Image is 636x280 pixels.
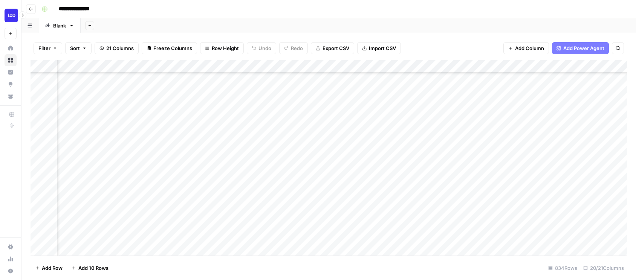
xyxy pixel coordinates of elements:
[5,6,17,25] button: Workspace: Lob
[65,42,92,54] button: Sort
[5,253,17,265] a: Usage
[545,262,580,274] div: 834 Rows
[515,44,544,52] span: Add Column
[106,44,134,52] span: 21 Columns
[323,44,349,52] span: Export CSV
[247,42,276,54] button: Undo
[580,262,627,274] div: 20/21 Columns
[31,262,67,274] button: Add Row
[5,54,17,66] a: Browse
[78,264,109,272] span: Add 10 Rows
[5,78,17,90] a: Opportunities
[200,42,244,54] button: Row Height
[552,42,609,54] button: Add Power Agent
[142,42,197,54] button: Freeze Columns
[5,90,17,102] a: Your Data
[5,9,18,22] img: Lob Logo
[279,42,308,54] button: Redo
[311,42,354,54] button: Export CSV
[95,42,139,54] button: 21 Columns
[153,44,192,52] span: Freeze Columns
[357,42,401,54] button: Import CSV
[38,44,50,52] span: Filter
[291,44,303,52] span: Redo
[67,262,113,274] button: Add 10 Rows
[563,44,604,52] span: Add Power Agent
[212,44,239,52] span: Row Height
[5,265,17,277] button: Help + Support
[5,42,17,54] a: Home
[34,42,62,54] button: Filter
[5,241,17,253] a: Settings
[503,42,549,54] button: Add Column
[369,44,396,52] span: Import CSV
[38,18,81,33] a: Blank
[42,264,63,272] span: Add Row
[53,22,66,29] div: Blank
[70,44,80,52] span: Sort
[258,44,271,52] span: Undo
[5,66,17,78] a: Insights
